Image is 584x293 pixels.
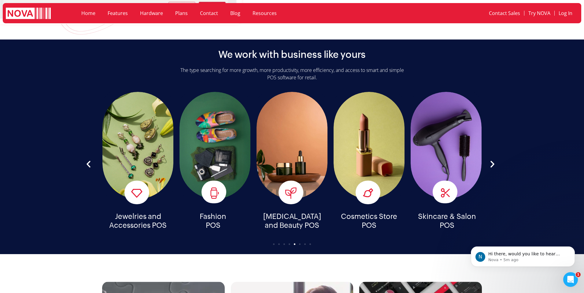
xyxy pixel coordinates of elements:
a: Skincare & SalonPOS [418,212,476,229]
span: Go to slide 3 [283,243,285,245]
div: 8 / 8 [334,92,405,234]
a: [MEDICAL_DATA] and Beauty POS [263,212,321,229]
div: The type searching for more growth, more productivity, more efficiency, and access to smart and s... [179,66,405,86]
a: Contact Sales [485,6,524,20]
nav: Menu [409,6,576,20]
a: Features [102,6,134,20]
span: Go to slide 6 [299,243,301,245]
a: Contact [194,6,224,20]
a: Try NOVA [524,6,554,20]
a: Blog [224,6,246,20]
div: Previous slide [84,159,96,168]
div: 1 / 8 [411,92,482,234]
div: Next slide [488,159,500,168]
a: Cosmetics Store POS [341,212,397,229]
div: Carousel [102,92,482,236]
span: 1 [576,272,581,277]
a: Hardware [134,6,169,20]
iframe: Intercom notifications message [462,234,584,276]
h2: We work with business like yours [218,49,366,60]
a: Plans [169,6,194,20]
span: Go to slide 8 [309,243,311,245]
a: Log In [555,6,576,20]
a: FashionPOS [200,212,226,229]
span: Go to slide 4 [289,243,290,245]
iframe: Intercom live chat [563,272,578,287]
span: Go to slide 5 [294,243,295,245]
a: Home [75,6,102,20]
nav: Menu [75,6,402,20]
h2: Jewelries and Accessories POS [102,212,173,230]
div: 5 / 8 [102,92,173,234]
span: Go to slide 2 [278,243,280,245]
span: Go to slide 1 [273,243,275,245]
span: Go to slide 7 [304,243,306,245]
a: Resources [246,6,283,20]
img: logo white [6,8,51,20]
div: 7 / 8 [257,92,327,234]
div: 6 / 8 [179,92,250,234]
